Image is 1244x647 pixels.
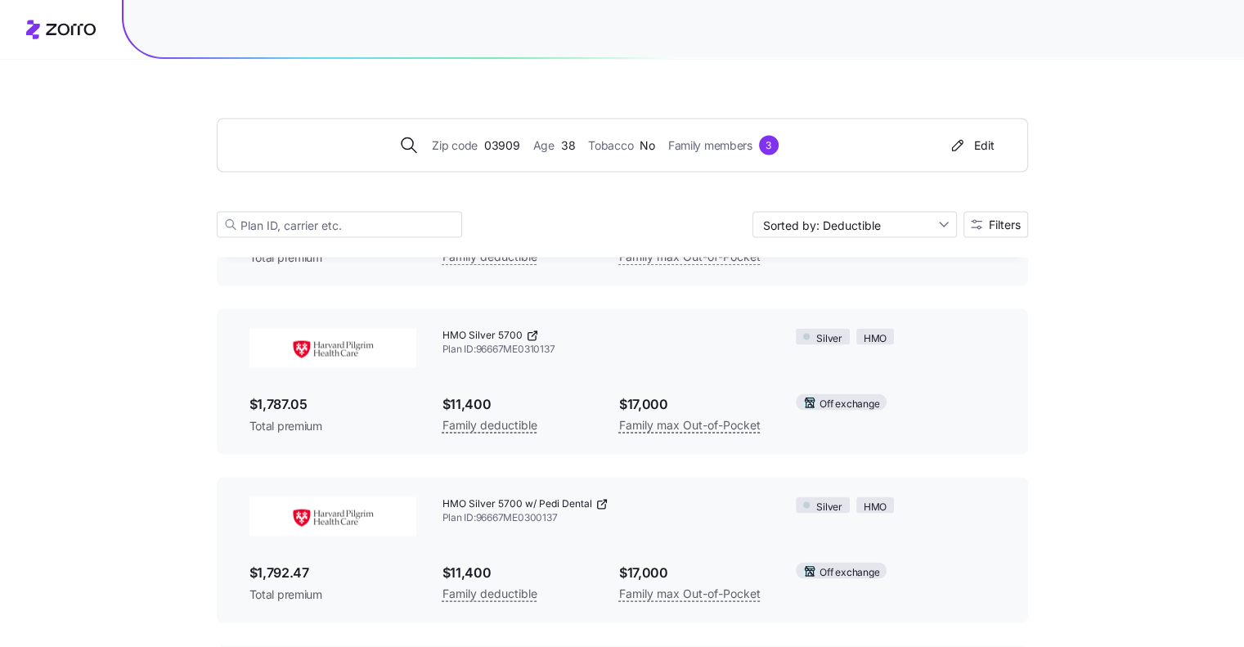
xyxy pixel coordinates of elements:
[816,330,842,346] span: Silver
[249,562,416,582] span: $1,792.47
[619,562,770,582] span: $17,000
[442,562,593,582] span: $11,400
[864,499,887,514] span: HMO
[442,510,770,524] span: Plan ID: 96667ME0300137
[217,211,462,237] input: Plan ID, carrier etc.
[989,218,1021,230] span: Filters
[249,417,416,434] span: Total premium
[249,496,416,536] img: Harvard Pilgrim
[561,136,575,154] span: 38
[484,136,520,154] span: 03909
[588,136,633,154] span: Tobacco
[752,211,957,237] input: Sort by
[442,496,592,510] span: HMO Silver 5700 w/ Pedi Dental
[640,136,654,154] span: No
[249,586,416,602] span: Total premium
[249,328,416,367] img: Harvard Pilgrim
[619,583,761,603] span: Family max Out-of-Pocket
[816,499,842,514] span: Silver
[820,396,879,411] span: Off exchange
[619,393,770,414] span: $17,000
[432,136,478,154] span: Zip code
[249,393,416,414] span: $1,787.05
[442,583,537,603] span: Family deductible
[820,564,879,580] span: Off exchange
[442,415,537,434] span: Family deductible
[533,136,555,154] span: Age
[963,211,1028,237] button: Filters
[864,330,887,346] span: HMO
[759,135,779,155] div: 3
[249,249,416,265] span: Total premium
[442,342,770,356] span: Plan ID: 96667ME0310137
[948,137,995,153] div: Edit
[668,136,752,154] span: Family members
[442,393,593,414] span: $11,400
[619,415,761,434] span: Family max Out-of-Pocket
[941,132,1001,158] button: Edit
[442,328,523,342] span: HMO Silver 5700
